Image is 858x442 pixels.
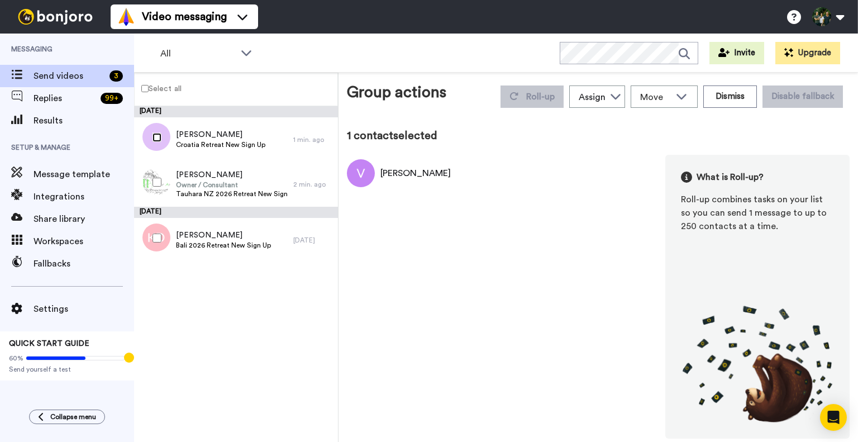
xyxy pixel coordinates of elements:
input: Select all [141,85,149,92]
span: Collapse menu [50,412,96,421]
span: Move [640,91,670,104]
span: Workspaces [34,235,134,248]
img: Image of Vanja Kovačić [347,159,375,187]
span: Video messaging [142,9,227,25]
span: [PERSON_NAME] [176,169,288,180]
span: Owner / Consultant [176,180,288,189]
button: Dismiss [703,85,757,108]
button: Invite [709,42,764,64]
span: Message template [34,168,134,181]
button: Disable fallback [762,85,843,108]
button: Collapse menu [29,410,105,424]
span: Integrations [34,190,134,203]
span: Results [34,114,134,127]
img: vm-color.svg [117,8,135,26]
span: 60% [9,354,23,363]
span: Settings [34,302,134,316]
div: 1 contact selected [347,128,850,144]
button: Upgrade [775,42,840,64]
div: [DATE] [134,106,338,117]
span: Roll-up [526,92,555,101]
div: Group actions [347,81,446,108]
div: Assign [579,91,606,104]
span: Fallbacks [34,257,134,270]
span: Send yourself a test [9,365,125,374]
span: QUICK START GUIDE [9,340,89,348]
span: Share library [34,212,134,226]
span: [PERSON_NAME] [176,129,265,140]
span: Bali 2026 Retreat New Sign Up [176,241,271,250]
div: 99 + [101,93,123,104]
div: Tooltip anchor [124,353,134,363]
div: [PERSON_NAME] [380,167,451,180]
div: 1 min. ago [293,135,332,144]
div: [DATE] [134,207,338,218]
span: Tauhara NZ 2026 Retreat New Sign Up [176,189,288,198]
label: Select all [135,82,182,95]
button: Roll-up [500,85,564,108]
div: Open Intercom Messenger [820,404,847,431]
span: What is Roll-up? [697,170,764,184]
span: Replies [34,92,96,105]
span: Send videos [34,69,105,83]
span: [PERSON_NAME] [176,230,271,241]
span: Croatia Retreat New Sign Up [176,140,265,149]
div: 3 [109,70,123,82]
div: 2 min. ago [293,180,332,189]
span: All [160,47,235,60]
div: Roll-up combines tasks on your list so you can send 1 message to up to 250 contacts at a time. [681,193,834,233]
img: bj-logo-header-white.svg [13,9,97,25]
div: [DATE] [293,236,332,245]
img: joro-roll.png [681,305,834,423]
